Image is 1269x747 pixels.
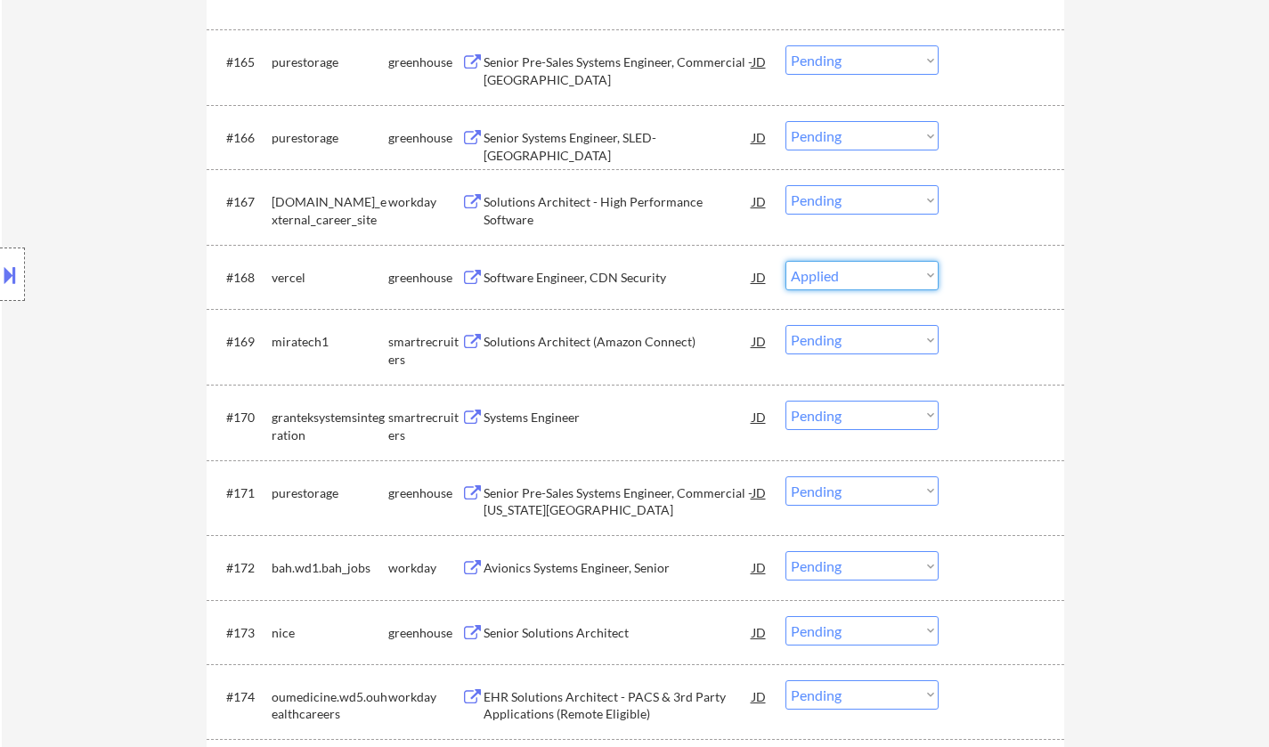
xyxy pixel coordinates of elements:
div: Solutions Architect - High Performance Software [484,193,752,228]
div: nice [272,624,388,642]
div: JD [751,185,769,217]
div: workday [388,559,461,577]
div: Avionics Systems Engineer, Senior [484,559,752,577]
div: #165 [226,53,257,71]
div: granteksystemsintegration [272,409,388,443]
div: miratech1 [272,333,388,351]
div: [DOMAIN_NAME]_external_career_site [272,193,388,228]
div: greenhouse [388,129,461,147]
div: Senior Pre-Sales Systems Engineer, Commercial - [US_STATE][GEOGRAPHIC_DATA] [484,484,752,519]
div: Solutions Architect (Amazon Connect) [484,333,752,351]
div: workday [388,688,461,706]
div: workday [388,193,461,211]
div: purestorage [272,484,388,502]
div: Software Engineer, CDN Security [484,269,752,287]
div: JD [751,616,769,648]
div: JD [751,476,769,508]
div: vercel [272,269,388,287]
div: Senior Pre-Sales Systems Engineer, Commercial - [GEOGRAPHIC_DATA] [484,53,752,88]
div: bah.wd1.bah_jobs [272,559,388,577]
div: Senior Solutions Architect [484,624,752,642]
div: JD [751,45,769,77]
div: #172 [226,559,257,577]
div: greenhouse [388,53,461,71]
div: greenhouse [388,624,461,642]
div: greenhouse [388,484,461,502]
div: purestorage [272,53,388,71]
div: Systems Engineer [484,409,752,426]
div: EHR Solutions Architect - PACS & 3rd Party Applications (Remote Eligible) [484,688,752,723]
div: JD [751,261,769,293]
div: greenhouse [388,269,461,287]
div: purestorage [272,129,388,147]
div: JD [751,325,769,357]
div: smartrecruiters [388,333,461,368]
div: #171 [226,484,257,502]
div: Senior Systems Engineer, SLED-[GEOGRAPHIC_DATA] [484,129,752,164]
div: JD [751,121,769,153]
div: #174 [226,688,257,706]
div: JD [751,680,769,712]
div: smartrecruiters [388,409,461,443]
div: oumedicine.wd5.ouhealthcareers [272,688,388,723]
div: #173 [226,624,257,642]
div: JD [751,551,769,583]
div: JD [751,401,769,433]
